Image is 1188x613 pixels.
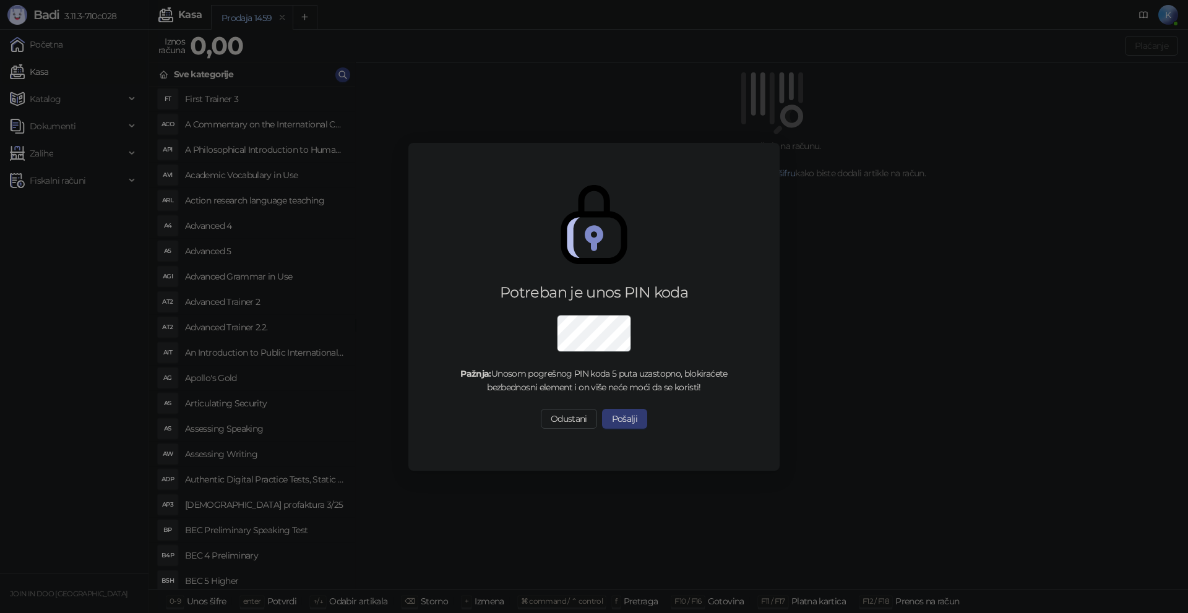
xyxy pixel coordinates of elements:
img: secure.svg [554,185,634,264]
button: Odustani [541,409,597,429]
button: Pošalji [602,409,648,429]
strong: Pažnja: [460,368,491,379]
div: Potreban je unos PIN koda [443,283,745,302]
div: Unosom pogrešnog PIN koda 5 puta uzastopno, blokiraćete bezbednosni element i on više neće moći d... [443,367,745,394]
